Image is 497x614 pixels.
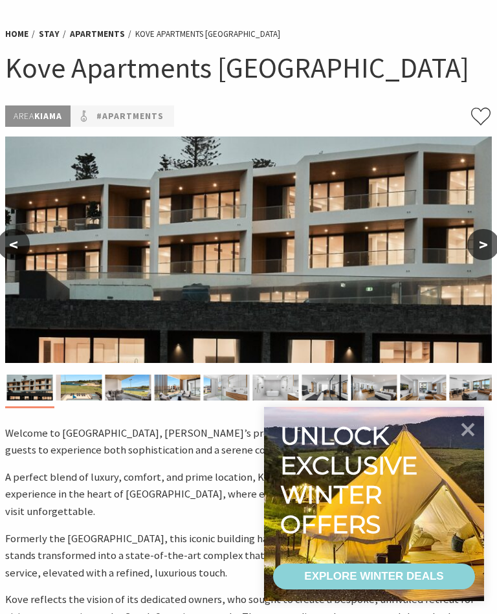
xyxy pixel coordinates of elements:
span: Area [14,110,34,122]
p: Formerly the [GEOGRAPHIC_DATA], this iconic building has welcomed travelers since [DATE]. [DATE],... [5,531,492,582]
p: Kiama [5,105,71,127]
a: #Apartments [96,109,164,124]
p: Welcome to [GEOGRAPHIC_DATA], [PERSON_NAME]’s premier luxury boutique accommodation, inviting gue... [5,425,492,459]
a: EXPLORE WINTER DEALS [273,564,475,589]
p: A perfect blend of luxury, comfort, and prime location, Kove offers more than just a place to sta... [5,469,492,521]
a: Home [5,28,28,40]
a: Stay [39,28,60,40]
a: Apartments [70,28,125,40]
h1: Kove Apartments [GEOGRAPHIC_DATA] [5,49,492,86]
li: Kove Apartments [GEOGRAPHIC_DATA] [135,28,280,41]
div: Unlock exclusive winter offers [280,421,423,539]
div: EXPLORE WINTER DEALS [304,564,443,589]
